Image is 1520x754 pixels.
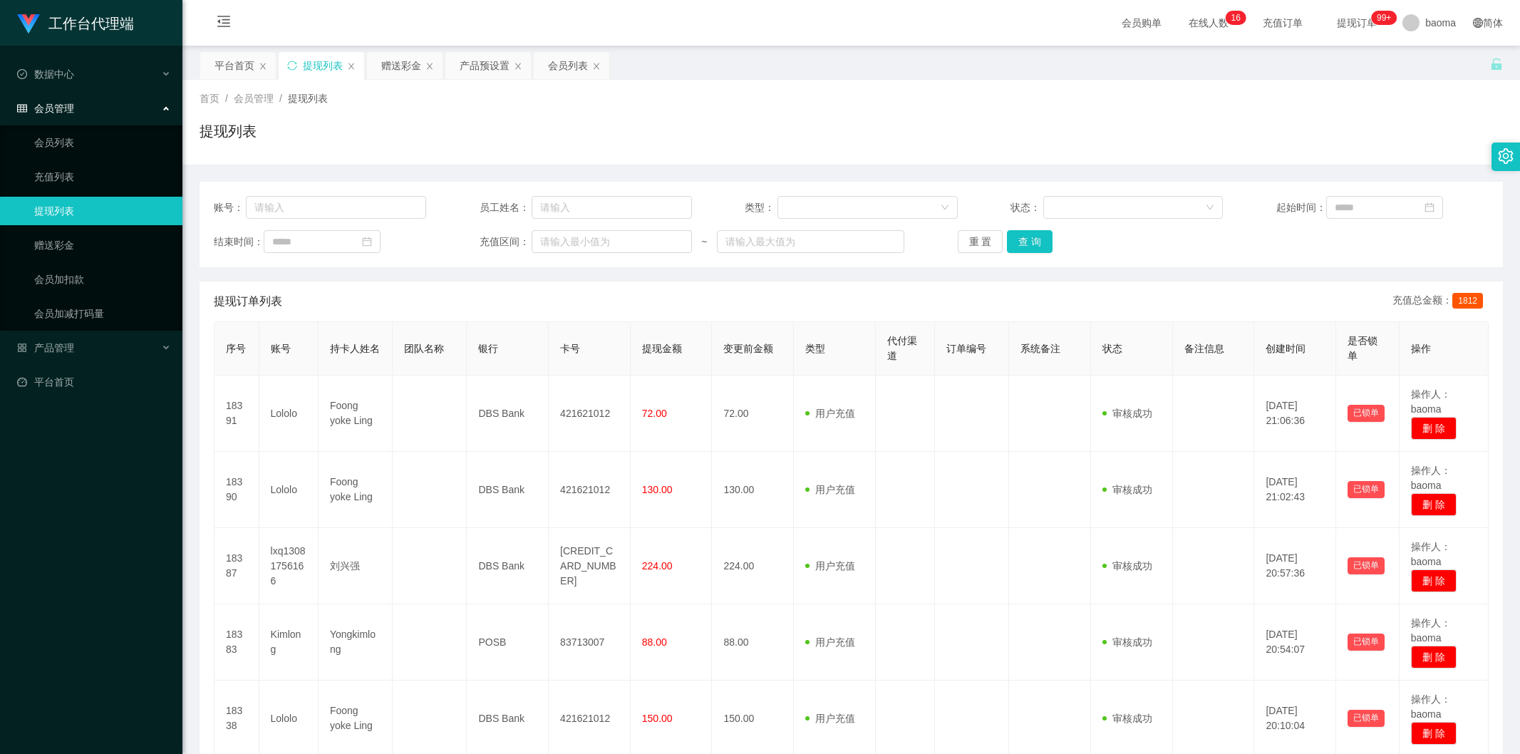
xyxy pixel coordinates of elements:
[467,452,549,528] td: DBS Bank
[460,52,510,79] div: 产品预设置
[805,408,855,419] span: 用户充值
[1411,617,1451,644] span: 操作人：baoma
[1102,713,1152,724] span: 审核成功
[17,103,27,113] i: 图标: table
[642,636,667,648] span: 88.00
[17,103,74,114] span: 会员管理
[1411,569,1457,592] button: 删 除
[200,1,248,46] i: 图标: menu-fold
[692,234,717,249] span: ~
[805,560,855,572] span: 用户充值
[287,61,297,71] i: 图标: sync
[514,62,522,71] i: 图标: close
[425,62,434,71] i: 图标: close
[712,604,794,681] td: 88.00
[319,376,393,452] td: Foong yoke Ling
[805,484,855,495] span: 用户充值
[1102,636,1152,648] span: 审核成功
[271,343,291,354] span: 账号
[1425,202,1434,212] i: 图标: calendar
[1411,343,1431,354] span: 操作
[214,52,254,79] div: 平台首页
[642,560,673,572] span: 224.00
[319,604,393,681] td: Yongkimlong
[234,93,274,104] span: 会员管理
[214,234,264,249] span: 结束时间：
[17,17,134,29] a: 工作台代理端
[347,62,356,71] i: 图标: close
[214,376,259,452] td: 18391
[226,343,246,354] span: 序号
[48,1,134,46] h1: 工作台代理端
[712,376,794,452] td: 72.00
[723,343,773,354] span: 变更前金额
[17,342,74,353] span: 产品管理
[805,713,855,724] span: 用户充值
[1254,528,1336,604] td: [DATE] 20:57:36
[1371,11,1397,25] sup: 1002
[319,452,393,528] td: Foong yoke Ling
[480,200,532,215] span: 员工姓名：
[1184,343,1224,354] span: 备注信息
[330,343,380,354] span: 持卡人姓名
[1231,11,1236,25] p: 1
[214,528,259,604] td: 18387
[1102,343,1122,354] span: 状态
[532,196,692,219] input: 请输入
[549,528,631,604] td: [CREDIT_CARD_NUMBER]
[549,604,631,681] td: 83713007
[1330,18,1384,28] span: 提现订单
[404,343,444,354] span: 团队名称
[34,162,171,191] a: 充值列表
[1411,388,1451,415] span: 操作人：baoma
[34,231,171,259] a: 赠送彩金
[259,376,319,452] td: Lololo
[214,293,282,310] span: 提现订单列表
[34,197,171,225] a: 提现列表
[958,230,1003,253] button: 重 置
[381,52,421,79] div: 赠送彩金
[592,62,601,71] i: 图标: close
[17,14,40,34] img: logo.9652507e.png
[1411,722,1457,745] button: 删 除
[467,376,549,452] td: DBS Bank
[467,528,549,604] td: DBS Bank
[1010,200,1043,215] span: 状态：
[745,200,777,215] span: 类型：
[1256,18,1310,28] span: 充值订单
[1348,710,1385,727] button: 已锁单
[279,93,282,104] span: /
[319,528,393,604] td: 刘兴强
[1348,634,1385,651] button: 已锁单
[1102,560,1152,572] span: 审核成功
[259,452,319,528] td: Lololo
[1348,481,1385,498] button: 已锁单
[1020,343,1060,354] span: 系统备注
[17,343,27,353] i: 图标: appstore-o
[712,528,794,604] td: 224.00
[642,713,673,724] span: 150.00
[200,120,257,142] h1: 提现列表
[1411,465,1451,491] span: 操作人：baoma
[259,604,319,681] td: Kimlong
[1007,230,1053,253] button: 查 询
[214,604,259,681] td: 18383
[225,93,228,104] span: /
[1254,604,1336,681] td: [DATE] 20:54:07
[1276,200,1326,215] span: 起始时间：
[1348,335,1377,361] span: 是否锁单
[946,343,986,354] span: 订单编号
[941,203,949,213] i: 图标: down
[717,230,904,253] input: 请输入最大值为
[246,196,426,219] input: 请输入
[1473,18,1483,28] i: 图标: global
[1182,18,1236,28] span: 在线人数
[303,52,343,79] div: 提现列表
[1411,493,1457,516] button: 删 除
[34,128,171,157] a: 会员列表
[1226,11,1246,25] sup: 16
[288,93,328,104] span: 提现列表
[532,230,692,253] input: 请输入最小值为
[1206,203,1214,213] i: 图标: down
[1236,11,1241,25] p: 6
